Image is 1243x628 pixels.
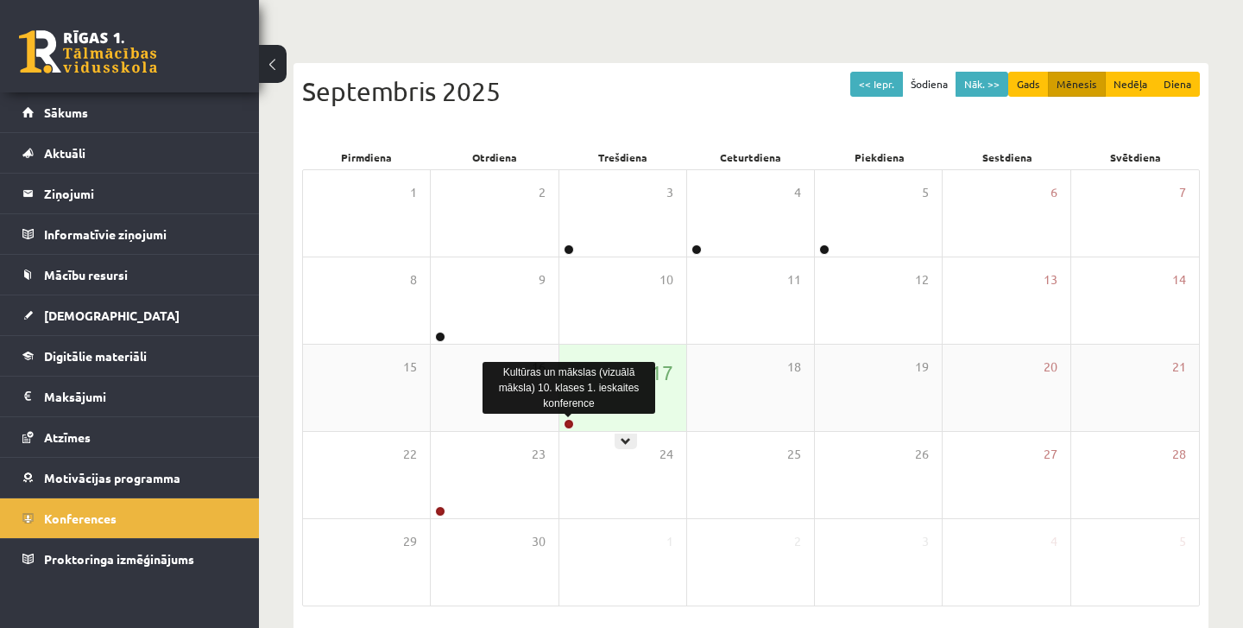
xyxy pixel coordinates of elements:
button: << Iepr. [850,72,903,97]
span: 3 [666,183,673,202]
span: 1 [666,532,673,551]
a: Maksājumi [22,377,237,416]
span: 2 [794,532,801,551]
span: 12 [915,270,929,289]
span: Mācību resursi [44,267,128,282]
a: [DEMOGRAPHIC_DATA] [22,295,237,335]
span: 13 [1044,270,1057,289]
span: 25 [787,445,801,464]
span: [DEMOGRAPHIC_DATA] [44,308,180,323]
span: 19 [915,358,929,377]
a: Informatīvie ziņojumi [22,214,237,254]
span: 24 [659,445,673,464]
div: Sestdiena [943,145,1072,169]
span: 3 [922,532,929,551]
button: Nāk. >> [956,72,1008,97]
button: Gads [1008,72,1049,97]
span: Digitālie materiāli [44,348,147,364]
a: Mācību resursi [22,255,237,295]
span: 28 [1172,445,1186,464]
span: 4 [794,183,801,202]
div: Pirmdiena [302,145,431,169]
span: 10 [659,270,673,289]
span: Motivācijas programma [44,470,180,485]
span: 5 [1179,532,1186,551]
span: 29 [403,532,417,551]
span: 7 [1179,183,1186,202]
button: Diena [1155,72,1200,97]
span: Aktuāli [44,145,85,161]
div: Trešdiena [558,145,687,169]
span: 27 [1044,445,1057,464]
div: Svētdiena [1071,145,1200,169]
a: Ziņojumi [22,174,237,213]
div: Piekdiena [815,145,943,169]
span: Proktoringa izmēģinājums [44,551,194,567]
span: 21 [1172,358,1186,377]
span: 5 [922,183,929,202]
a: Atzīmes [22,417,237,457]
a: Motivācijas programma [22,458,237,498]
span: 17 [651,358,673,387]
span: 15 [403,358,417,377]
a: Sākums [22,92,237,132]
button: Mēnesis [1048,72,1106,97]
span: Konferences [44,511,117,526]
div: Kultūras un mākslas (vizuālā māksla) 10. klases 1. ieskaites konference [483,362,655,414]
a: Rīgas 1. Tālmācības vidusskola [19,30,157,73]
span: 14 [1172,270,1186,289]
span: 30 [532,532,546,551]
span: 26 [915,445,929,464]
a: Digitālie materiāli [22,336,237,376]
a: Aktuāli [22,133,237,173]
span: 22 [403,445,417,464]
span: 8 [410,270,417,289]
button: Nedēļa [1105,72,1156,97]
div: Ceturtdiena [687,145,816,169]
span: 20 [1044,358,1057,377]
div: Septembris 2025 [302,72,1200,111]
span: Atzīmes [44,429,91,445]
legend: Informatīvie ziņojumi [44,214,237,254]
a: Konferences [22,498,237,538]
span: 18 [787,358,801,377]
span: 6 [1051,183,1057,202]
span: 11 [787,270,801,289]
legend: Maksājumi [44,377,237,416]
span: 23 [532,445,546,464]
button: Šodiena [902,72,956,97]
div: Otrdiena [431,145,559,169]
span: Sākums [44,105,88,120]
span: 9 [539,270,546,289]
span: 4 [1051,532,1057,551]
a: Proktoringa izmēģinājums [22,539,237,579]
legend: Ziņojumi [44,174,237,213]
span: 1 [410,183,417,202]
span: 2 [539,183,546,202]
